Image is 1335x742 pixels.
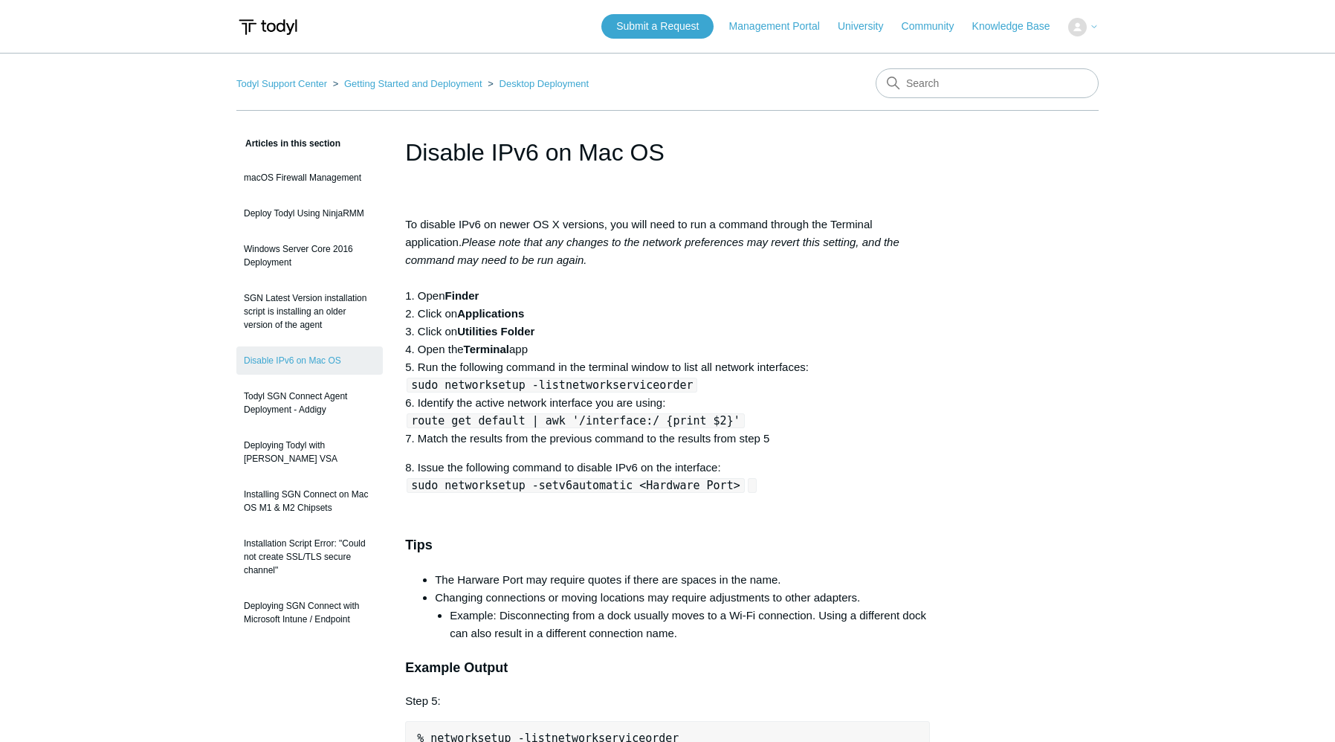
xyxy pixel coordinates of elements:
[236,164,383,192] a: macOS Firewall Management
[601,14,714,39] a: Submit a Request
[464,343,509,355] strong: Terminal
[405,216,930,448] p: To disable IPv6 on newer OS X versions, you will need to run a command through the Terminal appli...
[405,657,930,679] h3: Example Output
[236,382,383,424] a: Todyl SGN Connect Agent Deployment - Addigy
[407,413,745,428] code: route get default | awk '/interface:/ {print $2}'
[405,135,930,170] h1: Disable IPv6 on Mac OS
[236,592,383,633] a: Deploying SGN Connect with Microsoft Intune / Endpoint
[838,19,898,34] a: University
[330,78,485,89] li: Getting Started and Deployment
[407,378,697,393] code: sudo networksetup -listnetworkserviceorder
[500,78,589,89] a: Desktop Deployment
[236,480,383,522] a: Installing SGN Connect on Mac OS M1 & M2 Chipsets
[405,459,930,494] p: 8. Issue the following command to disable IPv6 on the interface:
[405,535,930,556] h3: Tips
[457,325,534,338] strong: Utilities Folder
[236,78,330,89] li: Todyl Support Center
[236,199,383,228] a: Deploy Todyl Using NinjaRMM
[435,571,930,589] li: The Harware Port may require quotes if there are spaces in the name.
[450,607,930,642] li: Example: Disconnecting from a dock usually moves to a Wi-Fi connection. Using a different dock ca...
[236,138,340,149] span: Articles in this section
[445,289,479,302] strong: Finder
[876,68,1099,98] input: Search
[236,346,383,375] a: Disable IPv6 on Mac OS
[236,13,300,41] img: Todyl Support Center Help Center home page
[485,78,589,89] li: Desktop Deployment
[729,19,835,34] a: Management Portal
[902,19,969,34] a: Community
[405,236,899,266] em: Please note that any changes to the network preferences may revert this setting, and the command ...
[236,78,327,89] a: Todyl Support Center
[236,235,383,277] a: Windows Server Core 2016 Deployment
[236,431,383,473] a: Deploying Todyl with [PERSON_NAME] VSA
[457,307,524,320] strong: Applications
[972,19,1065,34] a: Knowledge Base
[344,78,482,89] a: Getting Started and Deployment
[236,284,383,339] a: SGN Latest Version installation script is installing an older version of the agent
[405,692,930,710] p: Step 5:
[407,478,745,493] code: sudo networksetup -setv6automatic <Hardware Port>
[236,529,383,584] a: Installation Script Error: "Could not create SSL/TLS secure channel"
[435,589,930,642] li: Changing connections or moving locations may require adjustments to other adapters.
